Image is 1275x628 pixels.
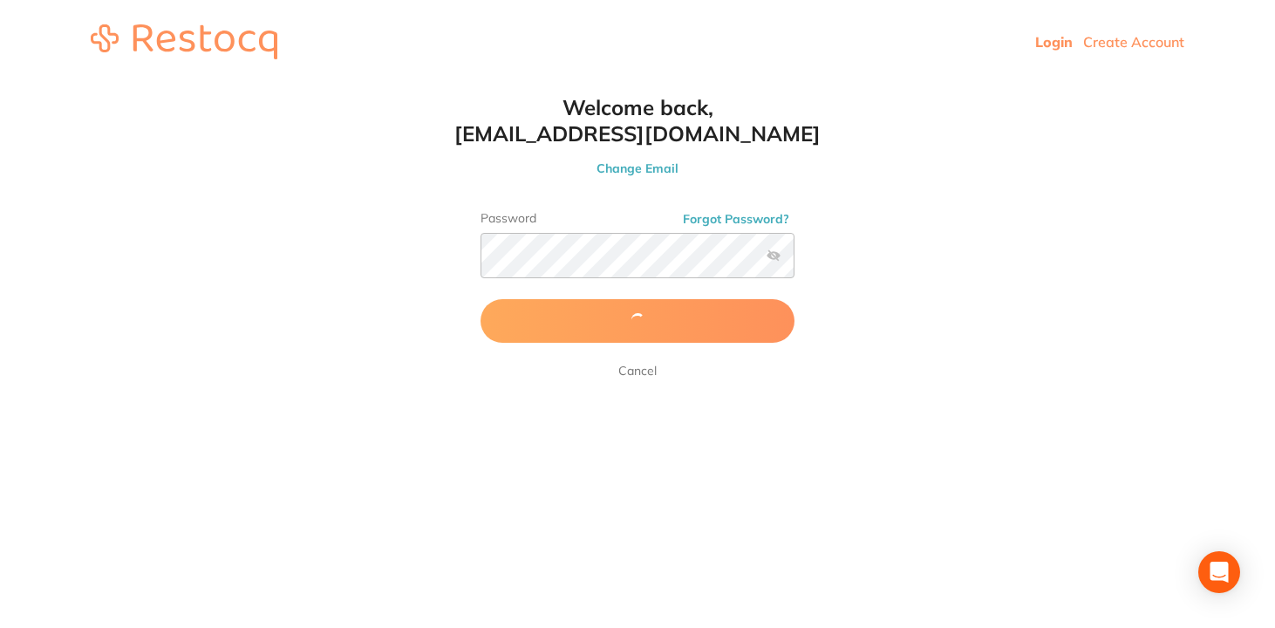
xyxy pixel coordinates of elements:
button: Change Email [446,160,829,176]
h1: Welcome back, [EMAIL_ADDRESS][DOMAIN_NAME] [446,94,829,147]
a: Cancel [615,360,660,381]
button: Forgot Password? [678,211,794,227]
div: Open Intercom Messenger [1198,551,1240,593]
label: Password [481,211,794,226]
a: Login [1035,33,1073,51]
a: Create Account [1083,33,1184,51]
img: restocq_logo.svg [91,24,277,59]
